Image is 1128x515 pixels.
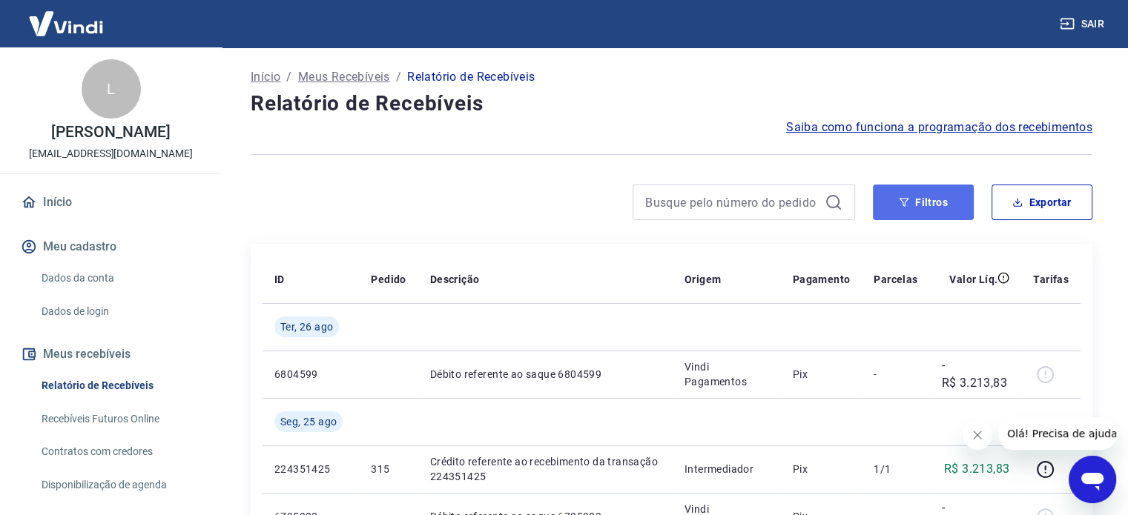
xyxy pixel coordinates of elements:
p: Vindi Pagamentos [685,359,769,389]
button: Exportar [992,185,1092,220]
p: 315 [371,462,406,476]
p: Parcelas [874,272,917,287]
div: L [82,59,141,119]
span: Ter, 26 ago [280,319,333,334]
p: - [874,367,917,382]
p: Intermediador [685,462,769,476]
button: Filtros [873,185,974,220]
p: Crédito referente ao recebimento da transação 224351425 [430,454,661,484]
p: -R$ 3.213,83 [941,356,1009,392]
p: Débito referente ao saque 6804599 [430,367,661,382]
p: / [396,68,401,86]
p: Valor Líq. [949,272,997,287]
p: Pix [793,462,851,476]
a: Relatório de Recebíveis [36,371,204,401]
p: [EMAIL_ADDRESS][DOMAIN_NAME] [29,146,193,162]
p: 224351425 [274,462,347,476]
p: Origem [685,272,721,287]
input: Busque pelo número do pedido [645,191,819,213]
p: 6804599 [274,367,347,382]
p: Pix [793,367,851,382]
a: Saiba como funciona a programação dos recebimentos [786,119,1092,136]
p: Pedido [371,272,406,287]
p: Pagamento [793,272,851,287]
h4: Relatório de Recebíveis [251,89,1092,119]
a: Contratos com credores [36,436,204,467]
p: Relatório de Recebíveis [407,68,535,86]
a: Início [251,68,280,86]
iframe: Mensagem da empresa [998,417,1116,450]
p: Descrição [430,272,480,287]
a: Meus Recebíveis [298,68,390,86]
button: Meu cadastro [18,230,204,263]
img: Vindi [18,1,114,46]
span: Seg, 25 ago [280,414,337,429]
p: [PERSON_NAME] [51,124,170,140]
p: Tarifas [1033,272,1069,287]
span: Olá! Precisa de ajuda? [9,10,125,22]
p: / [286,68,291,86]
a: Dados de login [36,296,204,327]
a: Disponibilização de agenda [36,470,204,500]
a: Dados da conta [36,263,204,293]
a: Recebíveis Futuros Online [36,404,204,434]
button: Sair [1057,10,1110,38]
iframe: Fechar mensagem [963,420,992,450]
p: 1/1 [874,462,917,476]
p: ID [274,272,285,287]
iframe: Botão para abrir a janela de mensagens [1069,456,1116,503]
a: Início [18,186,204,219]
button: Meus recebíveis [18,338,204,371]
p: R$ 3.213,83 [944,460,1009,478]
